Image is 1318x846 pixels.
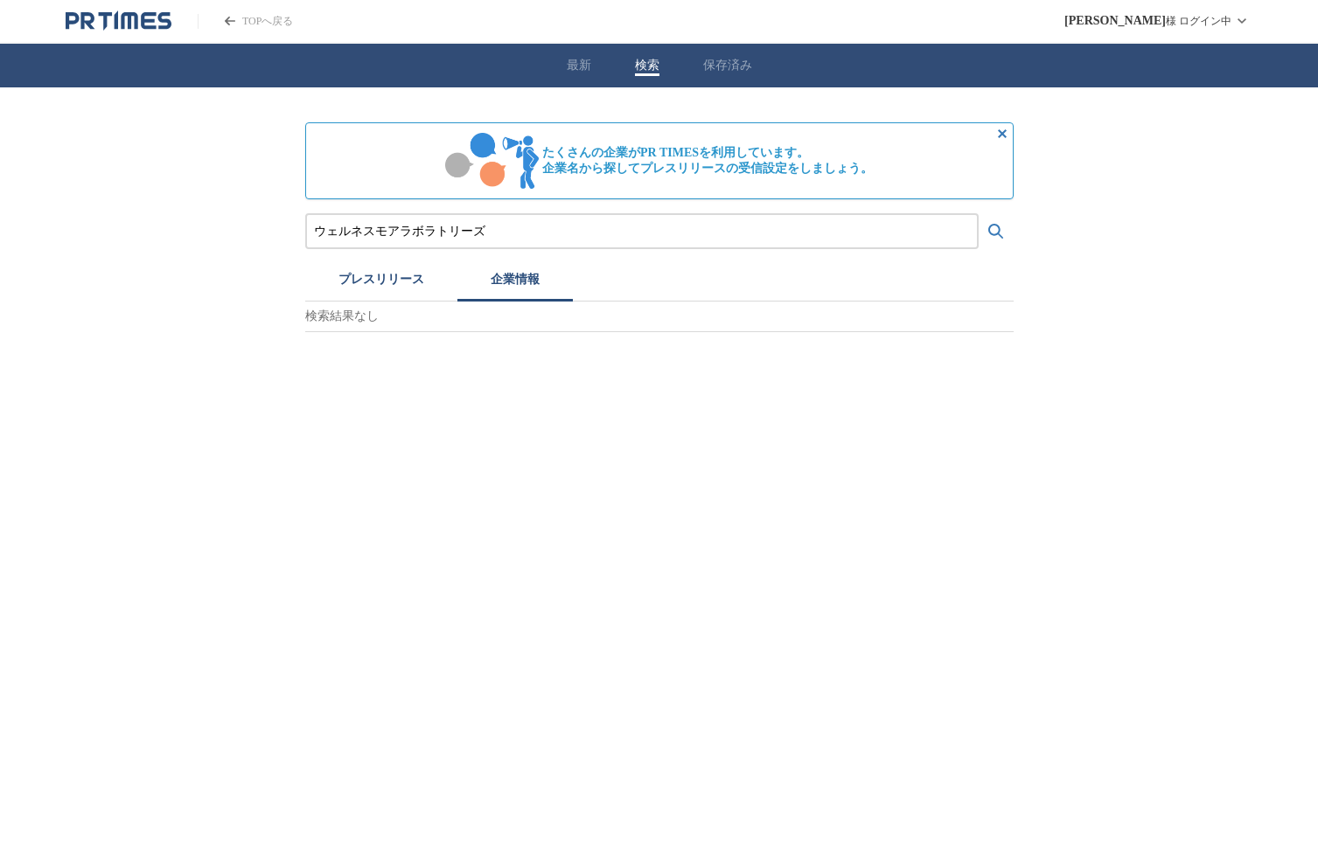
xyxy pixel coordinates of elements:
[979,214,1014,249] button: 検索する
[992,123,1013,144] button: 非表示にする
[1064,14,1166,28] span: [PERSON_NAME]
[703,58,752,73] button: 保存済み
[567,58,591,73] button: 最新
[542,145,873,177] span: たくさんの企業がPR TIMESを利用しています。 企業名から探してプレスリリースの受信設定をしましょう。
[457,263,573,302] button: 企業情報
[66,10,171,31] a: PR TIMESのトップページはこちら
[635,58,659,73] button: 検索
[314,222,970,241] input: プレスリリースおよび企業を検索する
[198,14,293,29] a: PR TIMESのトップページはこちら
[305,263,457,302] button: プレスリリース
[305,302,1014,332] p: 検索結果なし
